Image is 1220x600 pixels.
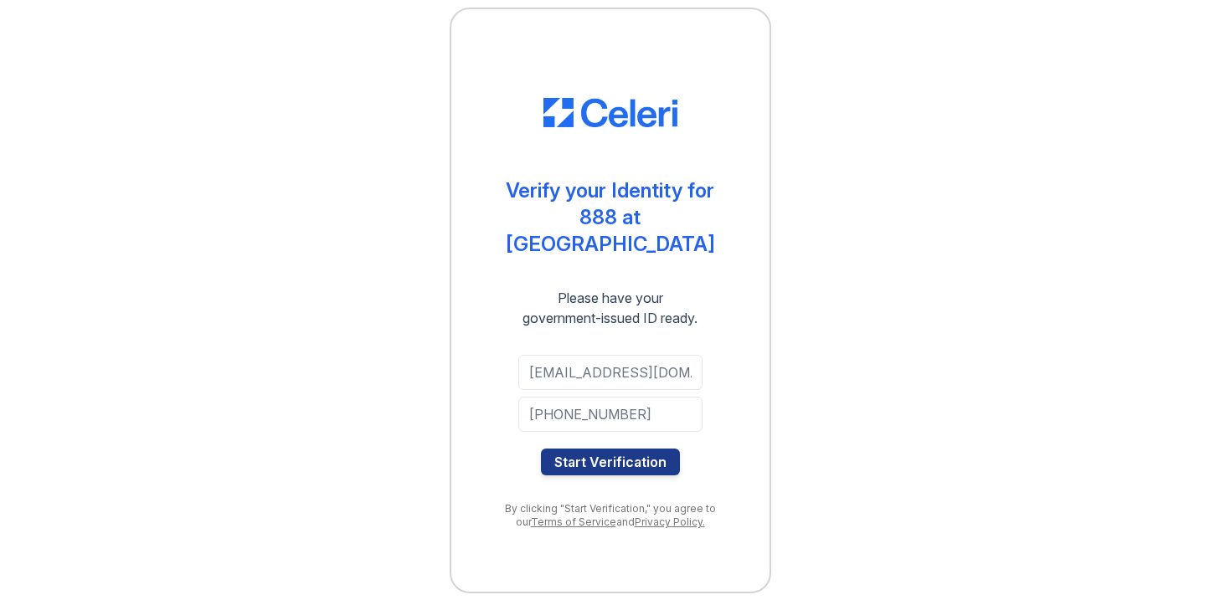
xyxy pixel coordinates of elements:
[635,515,705,528] a: Privacy Policy.
[531,515,616,528] a: Terms of Service
[541,449,680,475] button: Start Verification
[492,288,728,328] div: Please have your government-issued ID ready.
[485,502,736,529] div: By clicking "Start Verification," you agree to our and
[543,98,677,128] img: CE_Logo_Blue-a8612792a0a2168367f1c8372b55b34899dd931a85d93a1a3d3e32e68fde9ad4.png
[485,177,736,258] div: Verify your Identity for 888 at [GEOGRAPHIC_DATA]
[518,397,703,432] input: Phone
[518,355,703,390] input: Email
